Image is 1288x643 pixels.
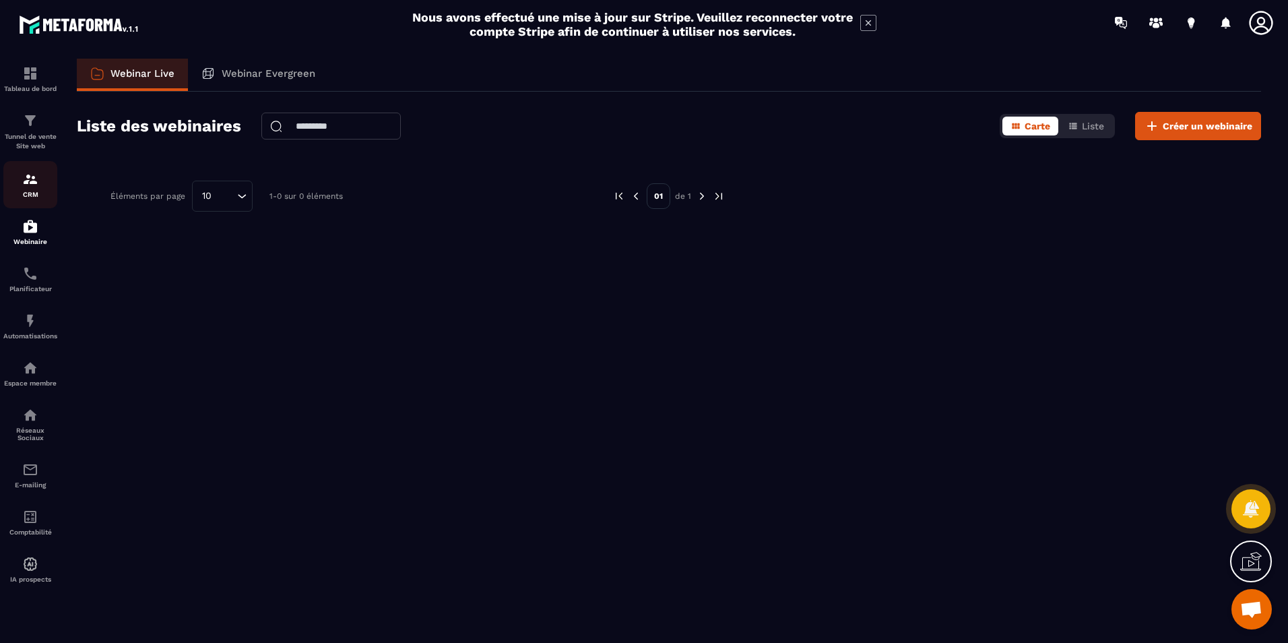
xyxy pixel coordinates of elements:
[77,113,241,140] h2: Liste des webinaires
[1163,119,1252,133] span: Créer un webinaire
[22,509,38,525] img: accountant
[22,266,38,282] img: scheduler
[3,208,57,255] a: automationsautomationsWebinaire
[1135,112,1261,140] button: Créer un webinaire
[22,65,38,82] img: formation
[3,132,57,151] p: Tunnel de vente Site web
[3,303,57,350] a: automationsautomationsAutomatisations
[192,181,253,212] div: Search for option
[269,191,343,201] p: 1-0 sur 0 éléments
[3,255,57,303] a: schedulerschedulerPlanificateur
[1060,117,1112,135] button: Liste
[696,190,708,202] img: next
[3,397,57,452] a: social-networksocial-networkRéseaux Sociaux
[197,189,216,204] span: 10
[713,190,725,202] img: next
[3,191,57,198] p: CRM
[3,102,57,161] a: formationformationTunnel de vente Site web
[3,499,57,546] a: accountantaccountantComptabilité
[675,191,691,202] p: de 1
[3,576,57,583] p: IA prospects
[647,183,670,209] p: 01
[1025,121,1050,131] span: Carte
[613,190,625,202] img: prev
[3,161,57,208] a: formationformationCRM
[3,55,57,102] a: formationformationTableau de bord
[3,427,57,441] p: Réseaux Sociaux
[22,407,38,423] img: social-network
[3,350,57,397] a: automationsautomationsEspace membre
[3,379,57,387] p: Espace membre
[22,218,38,235] img: automations
[3,285,57,293] p: Planificateur
[19,12,140,36] img: logo
[22,171,38,187] img: formation
[3,528,57,536] p: Comptabilité
[110,191,185,201] p: Éléments par page
[77,59,188,91] a: Webinar Live
[22,360,38,376] img: automations
[22,113,38,129] img: formation
[110,67,174,80] p: Webinar Live
[22,556,38,572] img: automations
[22,462,38,478] img: email
[22,313,38,329] img: automations
[412,10,854,38] h2: Nous avons effectué une mise à jour sur Stripe. Veuillez reconnecter votre compte Stripe afin de ...
[1082,121,1104,131] span: Liste
[1002,117,1058,135] button: Carte
[1231,589,1272,630] a: Ouvrir le chat
[216,189,234,204] input: Search for option
[3,332,57,340] p: Automatisations
[222,67,315,80] p: Webinar Evergreen
[3,481,57,489] p: E-mailing
[3,452,57,499] a: emailemailE-mailing
[3,238,57,245] p: Webinaire
[3,85,57,92] p: Tableau de bord
[630,190,642,202] img: prev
